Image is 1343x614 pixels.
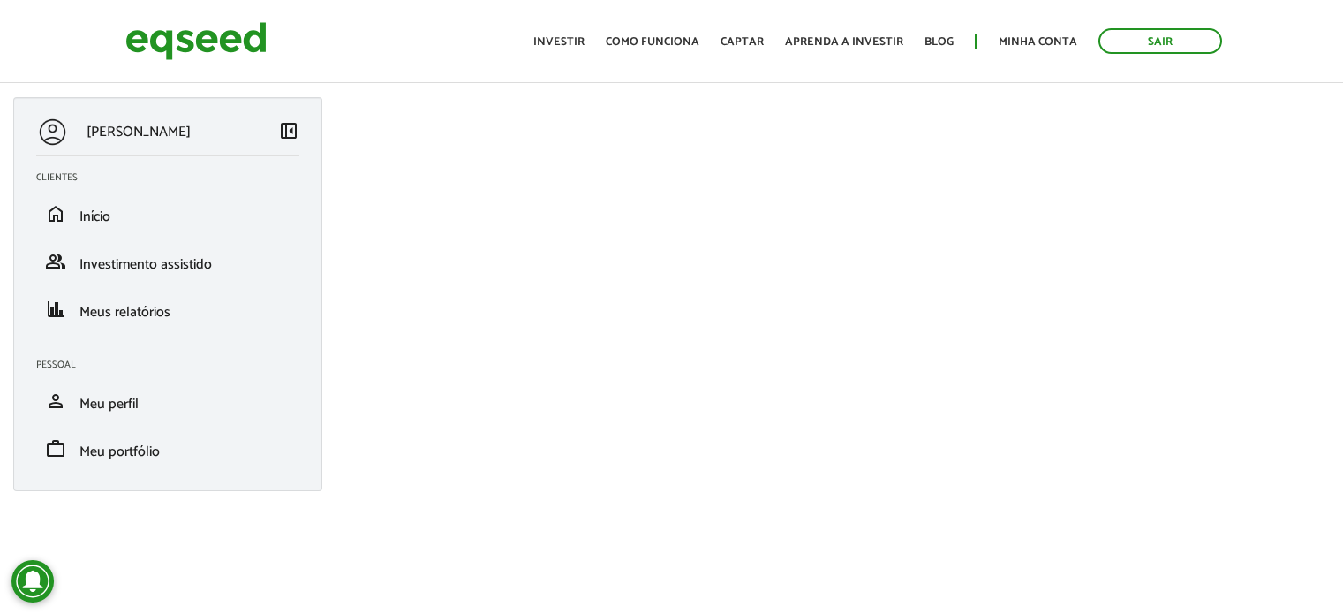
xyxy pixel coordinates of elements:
a: Minha conta [999,36,1077,48]
a: Como funciona [606,36,699,48]
p: [PERSON_NAME] [87,124,191,140]
span: person [45,390,66,412]
li: Meu portfólio [23,425,313,473]
img: EqSeed [125,18,267,64]
h2: Clientes [36,172,313,183]
span: home [45,203,66,224]
span: Investimento assistido [79,253,212,277]
span: group [45,251,66,272]
span: Início [79,205,110,229]
a: Captar [721,36,764,48]
a: Aprenda a investir [785,36,903,48]
a: Investir [533,36,585,48]
span: Meu portfólio [79,440,160,464]
li: Meus relatórios [23,285,313,333]
li: Início [23,190,313,238]
a: financeMeus relatórios [36,299,299,320]
li: Meu perfil [23,377,313,425]
span: work [45,438,66,459]
a: personMeu perfil [36,390,299,412]
li: Investimento assistido [23,238,313,285]
span: Meus relatórios [79,300,170,324]
a: Sair [1098,28,1222,54]
a: workMeu portfólio [36,438,299,459]
a: groupInvestimento assistido [36,251,299,272]
a: homeInício [36,203,299,224]
span: finance [45,299,66,320]
span: left_panel_close [278,120,299,141]
h2: Pessoal [36,360,313,370]
a: Blog [924,36,954,48]
a: Colapsar menu [278,120,299,145]
span: Meu perfil [79,392,139,416]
